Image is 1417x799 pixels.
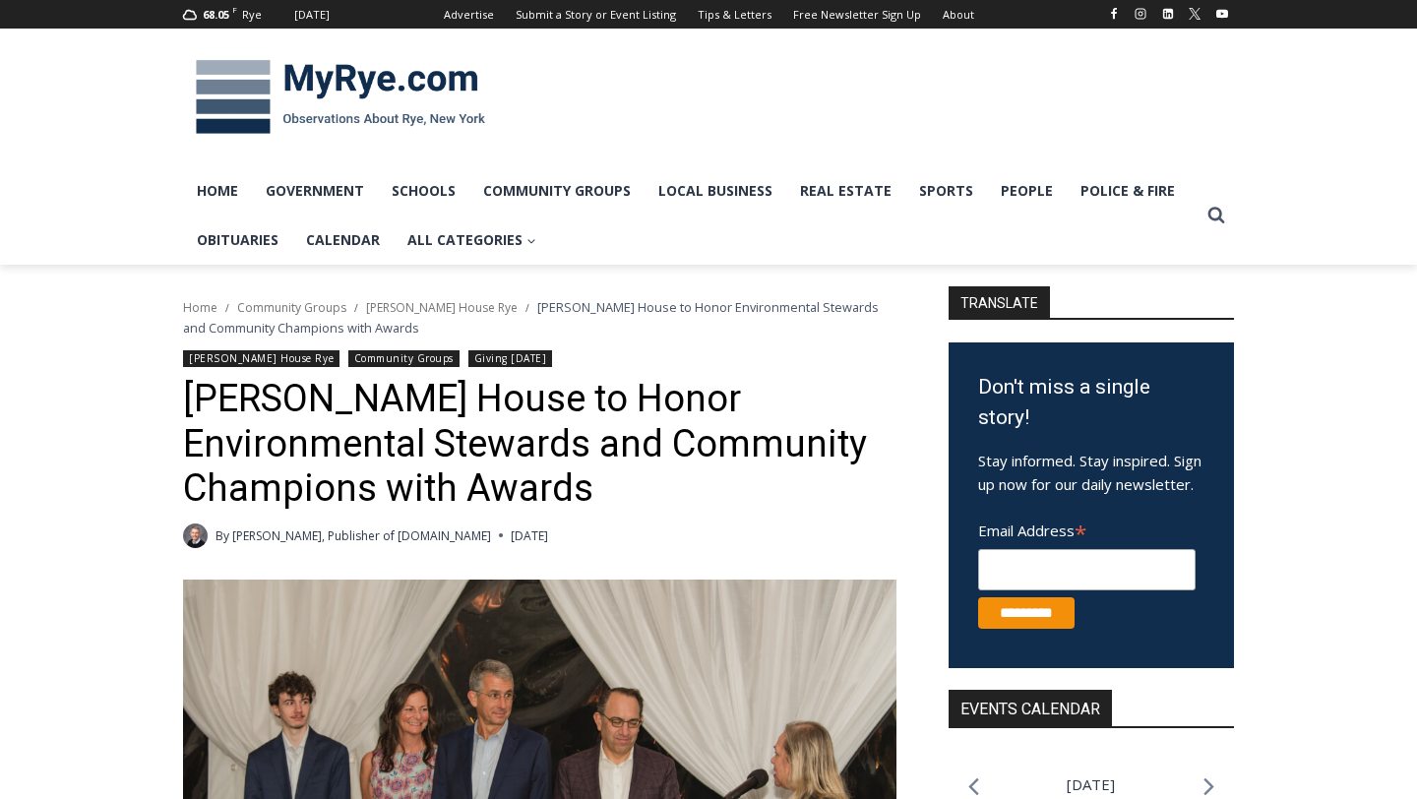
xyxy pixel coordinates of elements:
a: Community Groups [237,299,346,316]
a: YouTube [1210,2,1234,26]
a: Obituaries [183,215,292,265]
a: Home [183,299,217,316]
h2: Events Calendar [949,690,1112,726]
span: F [232,4,237,15]
a: All Categories [394,215,550,265]
label: Email Address [978,511,1196,546]
img: MyRye.com [183,46,498,149]
a: Calendar [292,215,394,265]
a: Facebook [1102,2,1126,26]
nav: Primary Navigation [183,166,1199,266]
span: 68.05 [203,7,229,22]
h1: [PERSON_NAME] House to Honor Environmental Stewards and Community Champions with Awards [183,377,896,512]
h3: Don't miss a single story! [978,372,1204,434]
a: Police & Fire [1067,166,1189,215]
span: / [525,301,529,315]
a: Local Business [645,166,786,215]
a: Community Groups [348,350,460,367]
time: [DATE] [511,526,548,545]
nav: Breadcrumbs [183,297,896,338]
a: Home [183,166,252,215]
a: Instagram [1129,2,1152,26]
a: Author image [183,523,208,548]
a: [PERSON_NAME], Publisher of [DOMAIN_NAME] [232,527,491,544]
a: Real Estate [786,166,905,215]
span: / [225,301,229,315]
a: Schools [378,166,469,215]
a: Community Groups [469,166,645,215]
span: [PERSON_NAME] House to Honor Environmental Stewards and Community Champions with Awards [183,298,879,336]
a: [PERSON_NAME] House Rye [183,350,339,367]
strong: TRANSLATE [949,286,1050,318]
a: People [987,166,1067,215]
a: Sports [905,166,987,215]
span: / [354,301,358,315]
a: Next month [1203,777,1214,796]
span: By [216,526,229,545]
span: All Categories [407,229,536,251]
a: Giving [DATE] [468,350,553,367]
a: Previous month [968,777,979,796]
button: View Search Form [1199,198,1234,233]
a: Linkedin [1156,2,1180,26]
div: Rye [242,6,262,24]
div: [DATE] [294,6,330,24]
a: X [1183,2,1206,26]
li: [DATE] [1067,771,1115,798]
a: Government [252,166,378,215]
p: Stay informed. Stay inspired. Sign up now for our daily newsletter. [978,449,1204,496]
a: [PERSON_NAME] House Rye [366,299,518,316]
